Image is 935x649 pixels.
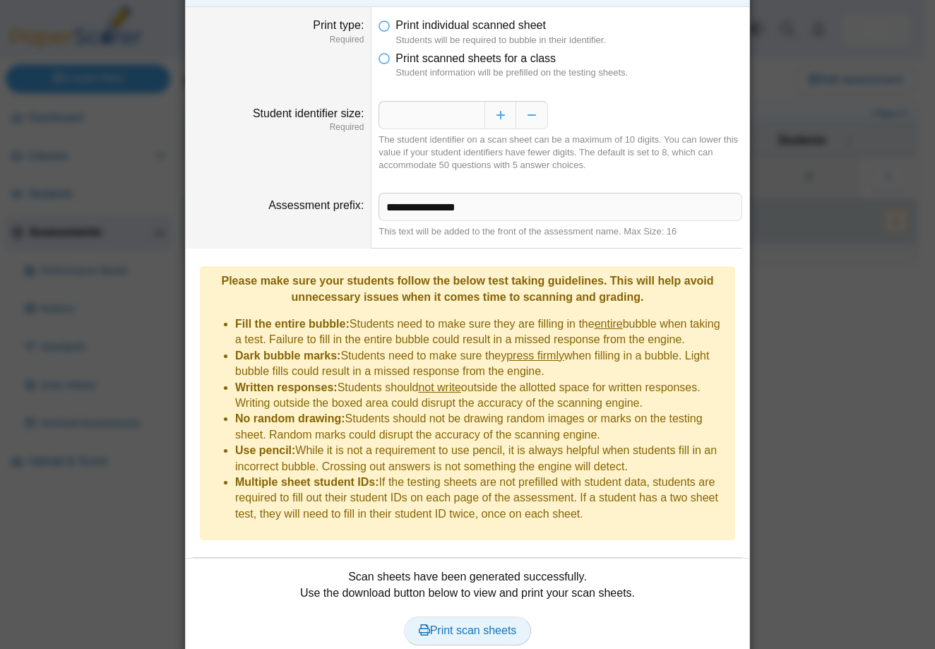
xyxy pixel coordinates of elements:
[235,476,379,488] b: Multiple sheet student IDs:
[235,316,728,348] li: Students need to make sure they are filling in the bubble when taking a test. Failure to fill in ...
[418,381,460,393] u: not write
[395,34,742,47] dfn: Students will be required to bubble in their identifier.
[595,318,623,330] u: entire
[395,52,556,64] span: Print scanned sheets for a class
[193,121,364,133] dfn: Required
[253,107,364,119] label: Student identifier size
[395,19,546,31] span: Print individual scanned sheet
[379,133,742,172] div: The student identifier on a scan sheet can be a maximum of 10 digits. You can lower this value if...
[235,381,338,393] b: Written responses:
[235,350,340,362] b: Dark bubble marks:
[516,101,548,129] button: Decrease
[235,411,728,443] li: Students should not be drawing random images or marks on the testing sheet. Random marks could di...
[395,66,742,79] dfn: Student information will be prefilled on the testing sheets.
[313,19,364,31] label: Print type
[235,380,728,412] li: Students should outside the allotted space for written responses. Writing outside the boxed area ...
[404,617,532,645] a: Print scan sheets
[221,275,713,302] b: Please make sure your students follow the below test taking guidelines. This will help avoid unne...
[235,412,345,424] b: No random drawing:
[506,350,564,362] u: press firmly
[235,348,728,380] li: Students need to make sure they when filling in a bubble. Light bubble fills could result in a mi...
[235,318,350,330] b: Fill the entire bubble:
[193,34,364,46] dfn: Required
[235,444,295,456] b: Use pencil:
[235,443,728,475] li: While it is not a requirement to use pencil, it is always helpful when students fill in an incorr...
[419,624,517,636] span: Print scan sheets
[484,101,516,129] button: Increase
[379,225,742,238] div: This text will be added to the front of the assessment name. Max Size: 16
[235,475,728,522] li: If the testing sheets are not prefilled with student data, students are required to fill out thei...
[268,199,364,211] label: Assessment prefix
